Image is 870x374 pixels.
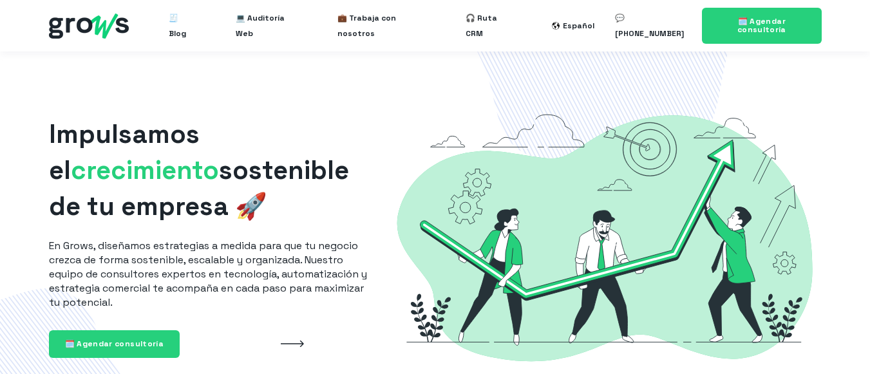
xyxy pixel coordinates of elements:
a: 🧾 Blog [169,5,194,46]
div: Español [563,18,594,33]
a: 💼 Trabaja con nosotros [337,5,424,46]
a: 🎧 Ruta CRM [466,5,511,46]
a: 💬 [PHONE_NUMBER] [615,5,686,46]
span: crecimiento [71,154,219,187]
span: 🗓️ Agendar consultoría [65,339,164,349]
span: 🗓️ Agendar consultoría [737,16,786,35]
h1: Impulsamos el sostenible de tu empresa 🚀 [49,117,367,225]
p: En Grows, diseñamos estrategias a medida para que tu negocio crezca de forma sostenible, escalabl... [49,239,367,310]
a: 🗓️ Agendar consultoría [702,8,821,44]
a: 🗓️ Agendar consultoría [49,330,180,358]
img: grows - hubspot [49,14,129,39]
a: 💻 Auditoría Web [236,5,296,46]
